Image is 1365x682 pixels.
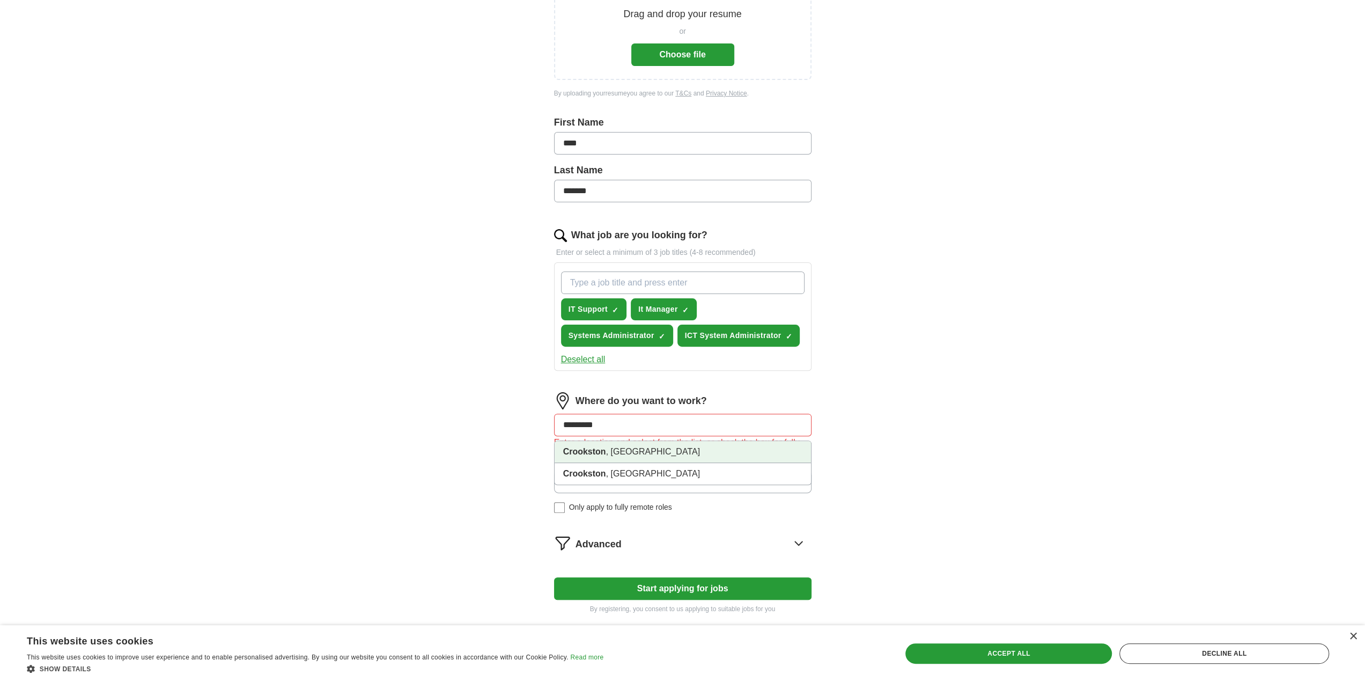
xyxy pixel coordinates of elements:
[554,392,571,409] img: location.png
[569,502,672,513] span: Only apply to fully remote roles
[554,163,811,178] label: Last Name
[685,330,781,341] span: ICT System Administrator
[555,463,811,485] li: , [GEOGRAPHIC_DATA]
[575,394,707,408] label: Where do you want to work?
[27,654,569,661] span: This website uses cookies to improve user experience and to enable personalised advertising. By u...
[554,89,811,98] div: By uploading your resume you agree to our and .
[554,577,811,600] button: Start applying for jobs
[40,665,91,673] span: Show details
[554,436,811,462] div: Enter a location and select from the list, or check the box for fully remote roles
[554,604,811,614] p: By registering, you consent to us applying to suitable jobs for you
[905,643,1112,664] div: Accept all
[682,306,689,314] span: ✓
[785,332,792,341] span: ✓
[623,7,741,21] p: Drag and drop your resume
[677,325,800,347] button: ICT System Administrator✓
[561,353,606,366] button: Deselect all
[561,325,673,347] button: Systems Administrator✓
[563,469,606,478] strong: Crookston
[659,332,665,341] span: ✓
[679,26,685,37] span: or
[631,298,697,320] button: It Manager✓
[563,447,606,456] strong: Crookston
[554,247,811,258] p: Enter or select a minimum of 3 job titles (4-8 recommended)
[1349,633,1357,641] div: Close
[27,632,577,648] div: This website uses cookies
[612,306,618,314] span: ✓
[1119,643,1329,664] div: Decline all
[675,90,691,97] a: T&Cs
[554,115,811,130] label: First Name
[561,298,627,320] button: IT Support✓
[571,228,707,243] label: What job are you looking for?
[631,43,734,66] button: Choose file
[554,502,565,513] input: Only apply to fully remote roles
[27,663,603,674] div: Show details
[569,304,608,315] span: IT Support
[555,441,811,463] li: , [GEOGRAPHIC_DATA]
[561,272,805,294] input: Type a job title and press enter
[575,537,622,552] span: Advanced
[570,654,603,661] a: Read more, opens a new window
[554,534,571,552] img: filter
[706,90,747,97] a: Privacy Notice
[569,330,654,341] span: Systems Administrator
[638,304,678,315] span: It Manager
[554,229,567,242] img: search.png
